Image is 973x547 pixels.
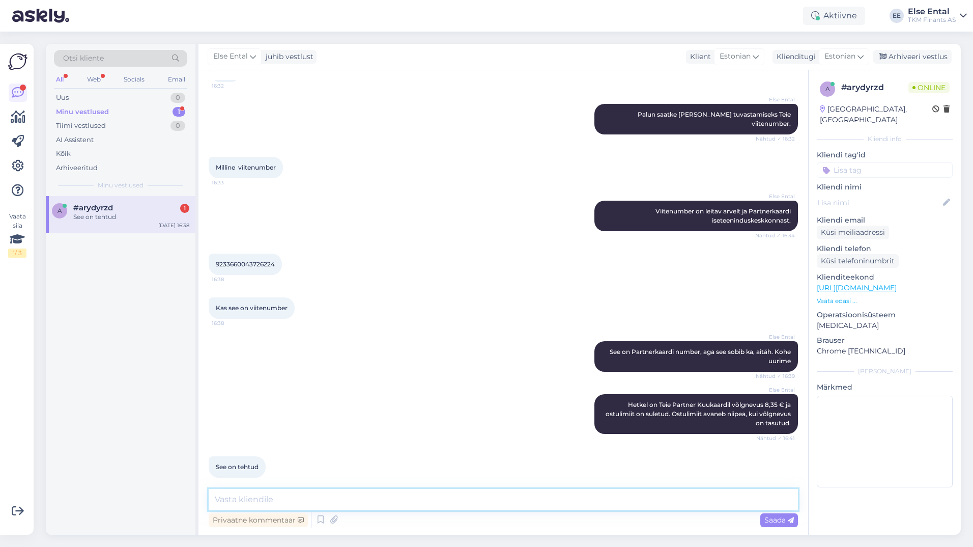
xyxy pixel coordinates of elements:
[817,296,953,306] p: Vaata edasi ...
[756,135,795,143] span: Nähtud ✓ 16:32
[817,226,889,239] div: Küsi meiliaadressi
[170,93,185,103] div: 0
[908,16,956,24] div: TKM Finants AS
[173,107,185,117] div: 1
[756,372,795,380] span: Nähtud ✓ 16:39
[817,197,941,208] input: Lisa nimi
[180,204,189,213] div: 1
[817,335,953,346] p: Brauser
[817,382,953,393] p: Märkmed
[817,272,953,283] p: Klienditeekond
[8,212,26,258] div: Vaata siia
[720,51,751,62] span: Estonian
[817,283,897,292] a: [URL][DOMAIN_NAME]
[803,7,865,25] div: Aktiivne
[8,52,27,71] img: Askly Logo
[63,53,104,64] span: Otsi kliente
[772,51,816,62] div: Klienditugi
[655,207,792,224] span: Viitenumber on leitav arvelt ja Partnerkaardi iseteeninduskeskkonnast.
[908,82,950,93] span: Online
[817,215,953,226] p: Kliendi email
[56,163,98,173] div: Arhiveeritud
[890,9,904,23] div: EE
[757,193,795,200] span: Else Ental
[757,333,795,341] span: Else Ental
[213,51,248,62] span: Else Ental
[817,320,953,331] p: [MEDICAL_DATA]
[56,107,109,117] div: Minu vestlused
[817,310,953,320] p: Operatsioonisüsteem
[158,222,189,229] div: [DATE] 16:38
[756,434,795,442] span: Nähtud ✓ 16:41
[73,212,189,222] div: See on tehtud
[606,401,792,427] span: Hetkel on Teie Partner Kuukaardil võlgnevus 8,35 € ja ostulimiit on suletud. Ostulimiit avaneb ni...
[908,8,967,24] a: Else EntalTKM Finants AS
[638,111,792,127] span: Palun saatke [PERSON_NAME] tuvastamiseks Teie viitenumber.
[212,276,250,283] span: 16:38
[820,104,932,125] div: [GEOGRAPHIC_DATA], [GEOGRAPHIC_DATA]
[56,121,106,131] div: Tiimi vestlused
[212,478,250,486] span: 16:42
[216,463,259,471] span: See on tehtud
[56,93,69,103] div: Uus
[209,513,308,527] div: Privaatne kommentaar
[817,346,953,357] p: Chrome [TECHNICAL_ID]
[56,149,71,159] div: Kõik
[85,73,103,86] div: Web
[8,249,26,258] div: 1 / 3
[610,348,792,365] span: See on Partnerkaardi number, aga see sobib ka, aitäh. Kohe uurime
[817,182,953,193] p: Kliendi nimi
[212,179,250,186] span: 16:33
[757,96,795,103] span: Else Ental
[817,134,953,144] div: Kliendi info
[825,85,830,93] span: a
[212,319,250,327] span: 16:38
[817,243,953,254] p: Kliendi telefon
[216,304,288,312] span: Kas see on viitenumber
[58,207,62,214] span: a
[817,150,953,160] p: Kliendi tag'id
[56,135,94,145] div: AI Assistent
[216,260,275,268] span: 9233660043726224
[817,254,899,268] div: Küsi telefoninumbrit
[757,386,795,394] span: Else Ental
[54,73,66,86] div: All
[216,163,276,171] span: Milline viitenumber
[686,51,711,62] div: Klient
[841,81,908,94] div: # arydyrzd
[817,162,953,178] input: Lisa tag
[166,73,187,86] div: Email
[817,367,953,376] div: [PERSON_NAME]
[122,73,147,86] div: Socials
[824,51,855,62] span: Estonian
[73,203,113,212] span: #arydyrzd
[764,515,794,525] span: Saada
[755,232,795,239] span: Nähtud ✓ 16:34
[212,82,250,90] span: 16:32
[908,8,956,16] div: Else Ental
[98,181,144,190] span: Minu vestlused
[873,50,952,64] div: Arhiveeri vestlus
[170,121,185,131] div: 0
[262,51,313,62] div: juhib vestlust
